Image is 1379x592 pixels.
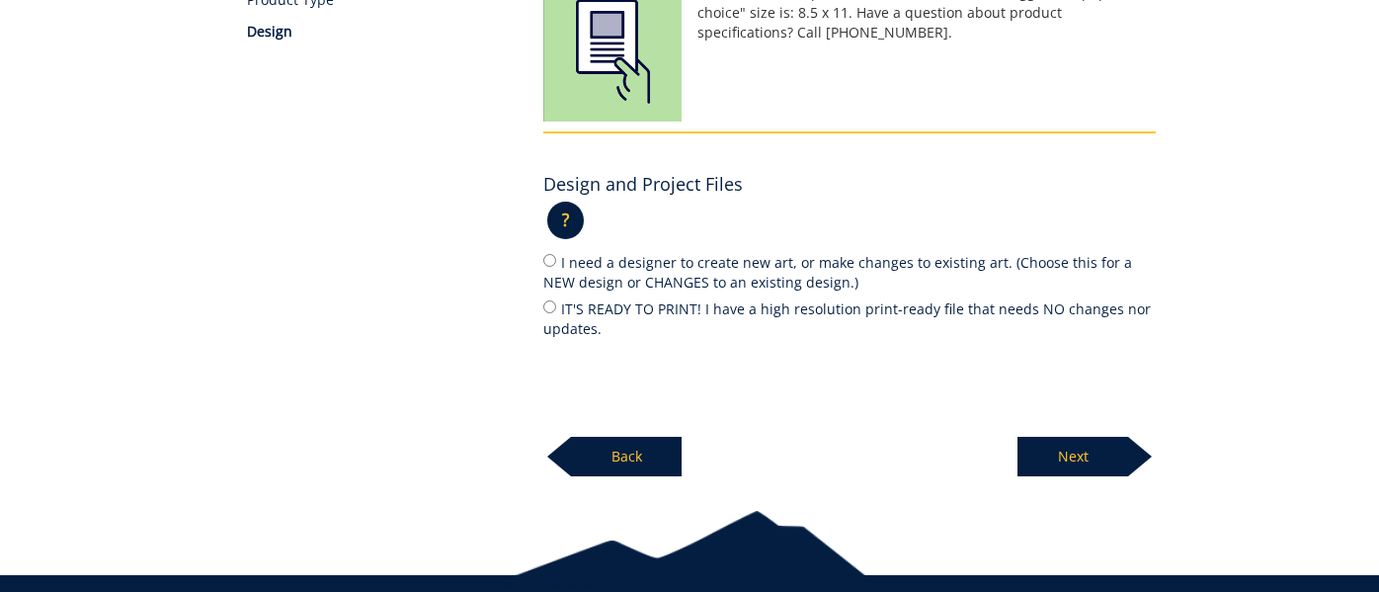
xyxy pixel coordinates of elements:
input: I need a designer to create new art, or make changes to existing art. (Choose this for a NEW desi... [543,254,556,267]
p: Next [1017,437,1128,476]
p: Design [247,22,515,42]
label: I need a designer to create new art, or make changes to existing art. (Choose this for a NEW desi... [543,251,1156,293]
p: Back [571,437,682,476]
label: IT'S READY TO PRINT! I have a high resolution print-ready file that needs NO changes nor updates. [543,297,1156,339]
input: IT'S READY TO PRINT! I have a high resolution print-ready file that needs NO changes nor updates. [543,300,556,313]
h4: Design and Project Files [543,175,743,195]
p: ? [547,202,584,239]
